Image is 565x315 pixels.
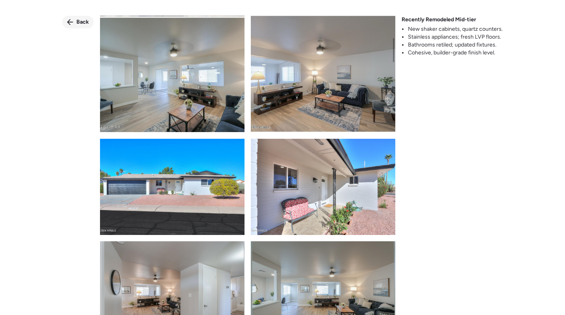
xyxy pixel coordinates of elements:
[402,16,476,24] span: Recently Remodeled Mid-tier
[408,25,503,33] li: New shaker cabinets, quartz counters.
[251,16,395,132] img: product
[251,139,395,235] img: product
[408,41,503,49] li: Bathrooms retiled; updated fixtures.
[100,16,245,132] img: product
[408,33,503,41] li: Stainless appliances; fresh LVP floors.
[408,49,503,57] li: Cohesive, builder-grade finish level.
[76,18,89,26] span: Back
[100,139,245,235] img: product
